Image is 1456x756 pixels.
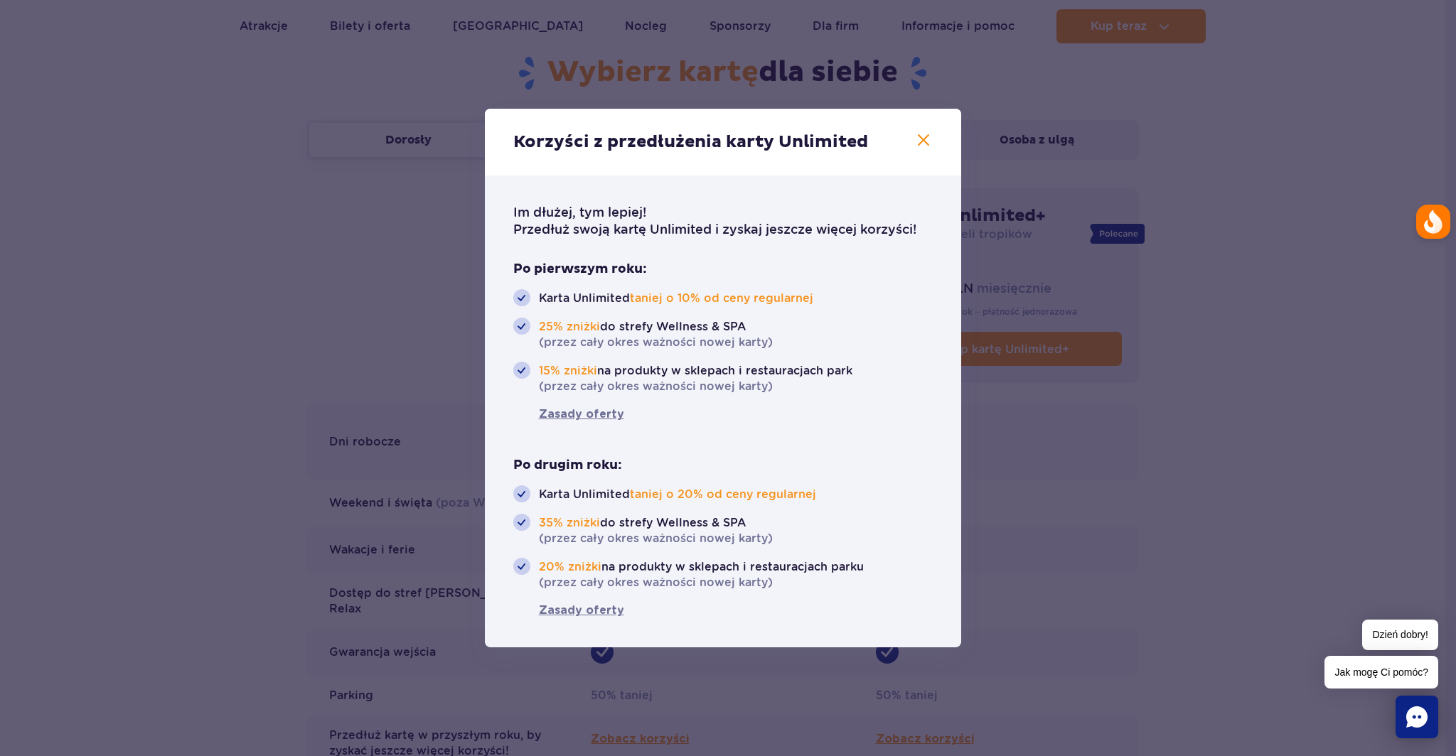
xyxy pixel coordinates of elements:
[513,131,933,153] h2: Korzyści z przedłużenia karty Unlimited
[513,204,933,238] p: Im dłużej, tym lepiej! Przedłuż swoją kartę Unlimited i zyskaj jeszcze więcej korzyści!
[539,485,816,502] span: Karta Unlimited
[513,457,933,474] h3: Po drugim roku:
[513,406,624,423] span: Zasady oferty
[513,406,933,423] a: Zasady oferty
[539,362,852,394] span: na produkty w sklepach i restauracjach park
[539,318,773,350] span: do strefy Wellness & SPA
[539,575,864,590] span: (przez cały okres ważności nowej karty)
[539,560,601,573] span: 20% zniżki
[1324,656,1438,688] span: Jak mogę Ci pomóc?
[539,364,597,377] span: 15% zniżki
[539,289,813,306] span: Karta Unlimited
[630,291,813,305] span: taniej o 10% od ceny regularnej
[513,602,933,619] a: Zasady oferty
[513,261,933,278] h3: Po pierwszym roku:
[539,320,600,333] span: 25% zniżki
[513,602,624,619] span: Zasady oferty
[539,379,852,394] span: (przez cały okres ważności nowej karty)
[539,531,773,546] span: (przez cały okres ważności nowej karty)
[1396,696,1438,738] div: Chat
[539,558,864,590] span: na produkty w sklepach i restauracjach parku
[539,335,773,350] span: (przez cały okres ważności nowej karty)
[1362,620,1438,650] span: Dzień dobry!
[539,516,600,529] span: 35% zniżki
[539,514,773,546] span: do strefy Wellness & SPA
[630,487,816,501] span: taniej o 20% od ceny regularnej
